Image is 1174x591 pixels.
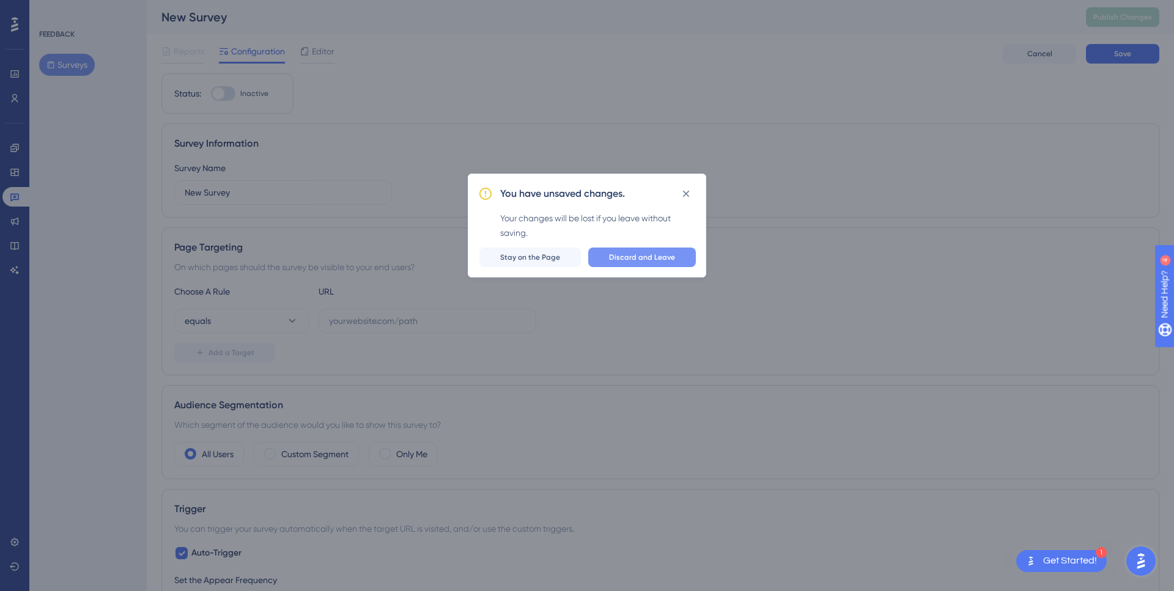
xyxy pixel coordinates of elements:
div: 1 [1096,547,1107,558]
img: launcher-image-alternative-text [1024,554,1038,568]
span: Stay on the Page [500,252,560,262]
span: Need Help? [29,3,76,18]
div: 4 [85,6,89,16]
h2: You have unsaved changes. [500,186,625,201]
iframe: UserGuiding AI Assistant Launcher [1123,543,1159,579]
div: Get Started! [1043,554,1097,568]
div: Open Get Started! checklist, remaining modules: 1 [1016,550,1107,572]
div: Your changes will be lost if you leave without saving. [500,211,696,240]
span: Discard and Leave [609,252,675,262]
